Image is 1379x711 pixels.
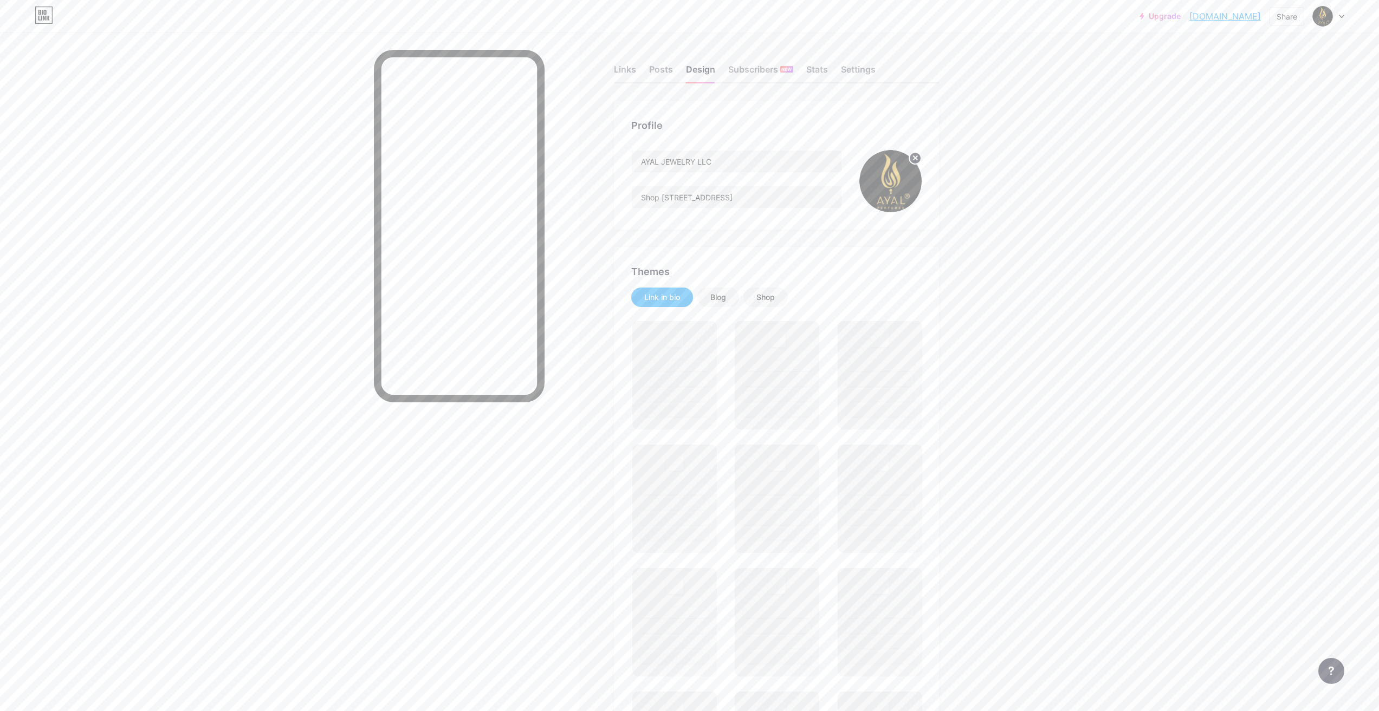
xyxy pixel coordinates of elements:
[841,63,876,82] div: Settings
[614,63,636,82] div: Links
[644,292,680,303] div: Link in bio
[1312,6,1333,27] img: ayaljewelry
[632,151,841,172] input: Name
[1140,12,1181,21] a: Upgrade
[1277,11,1297,22] div: Share
[710,292,726,303] div: Blog
[781,66,792,73] span: NEW
[756,292,775,303] div: Shop
[859,150,922,212] img: ayaljewelry
[649,63,673,82] div: Posts
[631,264,922,279] div: Themes
[632,186,841,208] input: Bio
[806,63,828,82] div: Stats
[686,63,715,82] div: Design
[631,118,922,133] div: Profile
[728,63,793,82] div: Subscribers
[1189,10,1261,23] a: [DOMAIN_NAME]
